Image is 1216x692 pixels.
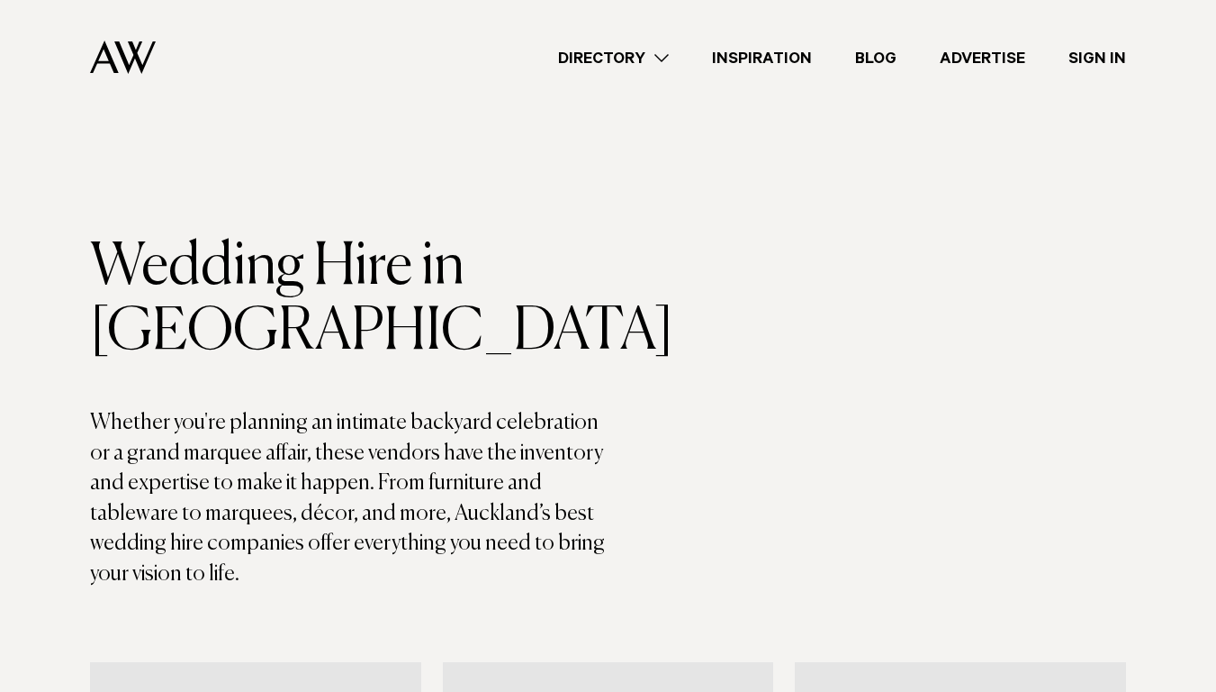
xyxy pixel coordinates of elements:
[536,46,690,70] a: Directory
[90,408,608,590] p: Whether you're planning an intimate backyard celebration or a grand marquee affair, these vendors...
[690,46,833,70] a: Inspiration
[918,46,1047,70] a: Advertise
[833,46,918,70] a: Blog
[90,235,608,365] h1: Wedding Hire in [GEOGRAPHIC_DATA]
[1047,46,1148,70] a: Sign In
[90,41,156,74] img: Auckland Weddings Logo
